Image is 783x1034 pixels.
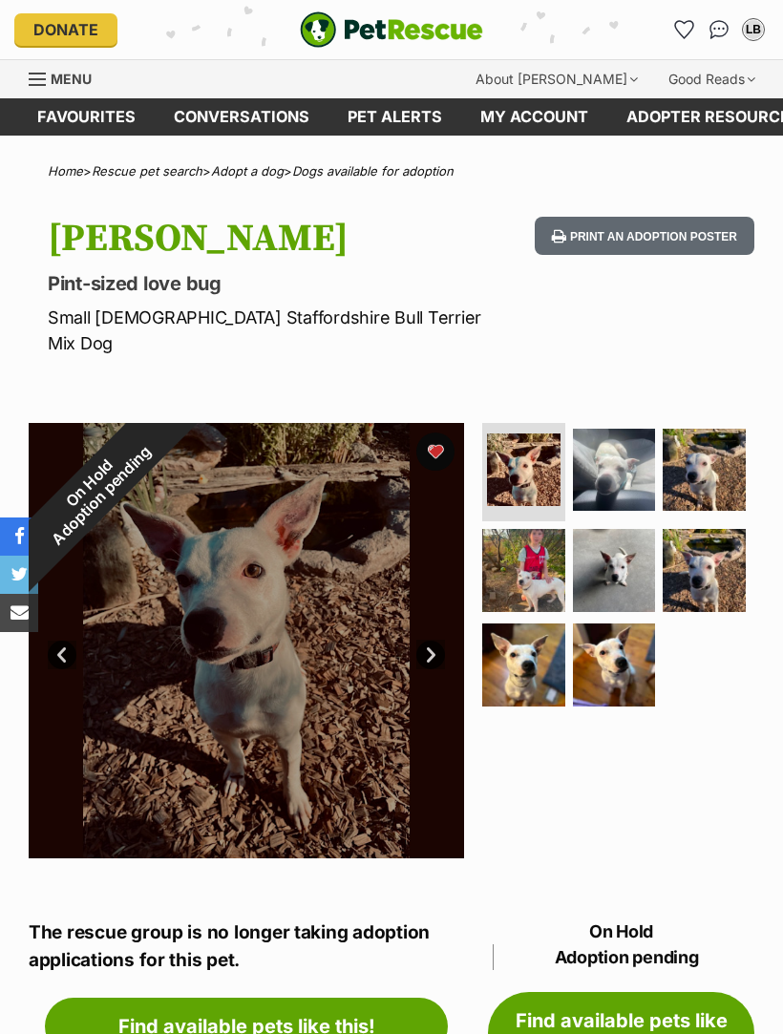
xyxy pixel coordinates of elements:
div: Good Reads [655,60,769,98]
a: Home [48,163,83,179]
h1: [PERSON_NAME] [48,217,483,261]
a: Donate [14,13,117,46]
img: Photo of Maggie [482,623,565,707]
a: PetRescue [300,11,483,48]
img: Photo of Maggie [663,429,746,512]
a: My account [461,98,607,136]
button: Print an adoption poster [535,217,754,256]
a: Adopt a dog [211,163,284,179]
a: Prev [48,641,76,669]
img: Photo of Maggie [482,529,565,612]
div: About [PERSON_NAME] [462,60,651,98]
span: Adoption pending [493,944,754,970]
a: conversations [155,98,328,136]
a: Rescue pet search [92,163,202,179]
span: Adoption pending [48,442,154,548]
a: Pet alerts [328,98,461,136]
a: Next [416,641,445,669]
div: LB [744,20,763,39]
button: favourite [416,433,455,471]
img: chat-41dd97257d64d25036548639549fe6c8038ab92f7586957e7f3b1b290dea8141.svg [709,20,730,39]
img: Photo of Maggie [573,623,656,707]
button: My account [738,14,769,45]
a: Favourites [669,14,700,45]
ul: Account quick links [669,14,769,45]
img: logo-e224e6f780fb5917bec1dbf3a21bbac754714ae5b6737aabdf751b685950b380.svg [300,11,483,48]
span: Menu [51,71,92,87]
a: Menu [29,60,105,95]
img: Photo of Maggie [487,433,561,507]
a: Favourites [18,98,155,136]
p: The rescue group is no longer taking adoption applications for this pet. [29,919,464,974]
p: Small [DEMOGRAPHIC_DATA] Staffordshire Bull Terrier Mix Dog [48,305,483,356]
img: Photo of Maggie [573,429,656,512]
a: Conversations [704,14,734,45]
img: Photo of Maggie [663,529,746,612]
p: Pint-sized love bug [48,270,483,297]
a: Dogs available for adoption [292,163,454,179]
img: Photo of Maggie [573,529,656,612]
p: On Hold [488,918,754,970]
